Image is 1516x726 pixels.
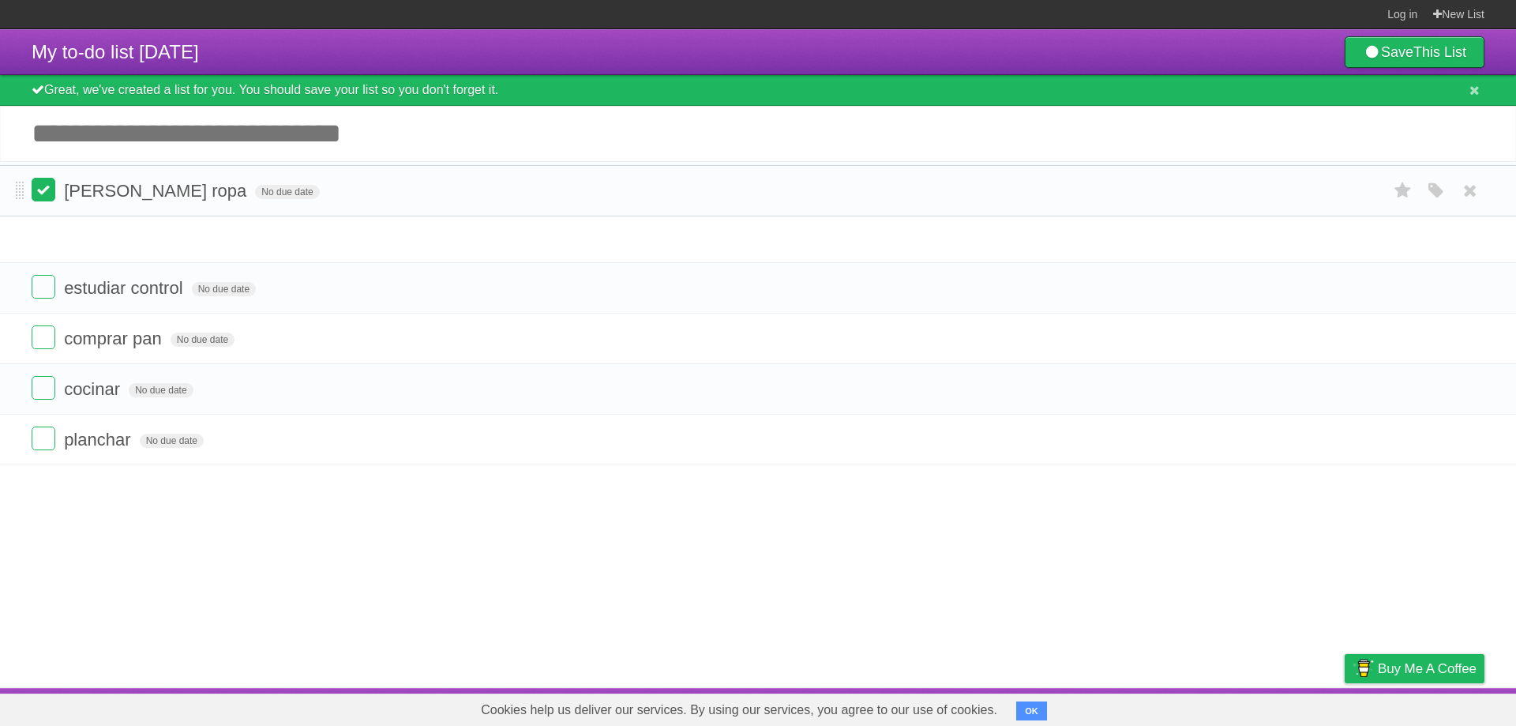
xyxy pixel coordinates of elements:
[32,178,55,201] label: Done
[32,41,199,62] span: My to-do list [DATE]
[1324,692,1365,722] a: Privacy
[1016,702,1047,720] button: OK
[1413,44,1466,60] b: This List
[64,181,250,201] span: [PERSON_NAME] ropa
[1345,654,1484,683] a: Buy me a coffee
[140,434,204,448] span: No due date
[64,379,124,399] span: cocinar
[192,282,256,296] span: No due date
[1388,178,1418,204] label: Star task
[1378,655,1477,683] span: Buy me a coffee
[64,430,134,450] span: planchar
[171,333,235,347] span: No due date
[64,278,186,298] span: estudiar control
[1345,36,1484,68] a: SaveThis List
[255,185,319,199] span: No due date
[1135,692,1168,722] a: About
[32,427,55,450] label: Done
[32,325,55,349] label: Done
[1353,655,1374,682] img: Buy me a coffee
[465,694,1013,726] span: Cookies help us deliver our services. By using our services, you agree to our use of cookies.
[64,329,166,348] span: comprar pan
[32,376,55,400] label: Done
[129,383,193,397] span: No due date
[1187,692,1251,722] a: Developers
[32,275,55,299] label: Done
[1270,692,1305,722] a: Terms
[1385,692,1484,722] a: Suggest a feature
